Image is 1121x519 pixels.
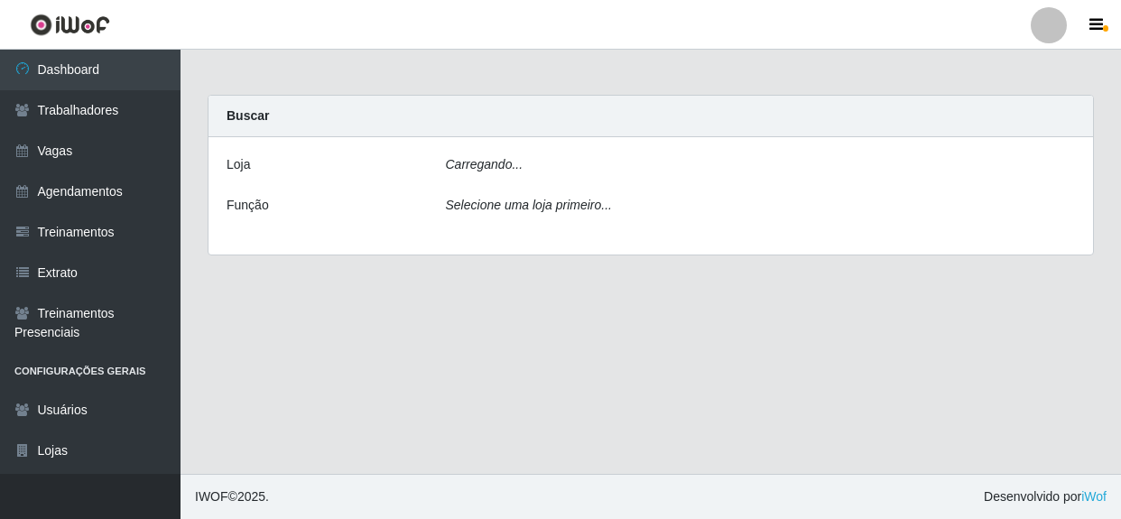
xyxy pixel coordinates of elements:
[227,155,250,174] label: Loja
[984,487,1107,506] span: Desenvolvido por
[195,487,269,506] span: © 2025 .
[1081,489,1107,504] a: iWof
[446,157,523,171] i: Carregando...
[446,198,612,212] i: Selecione uma loja primeiro...
[195,489,228,504] span: IWOF
[227,196,269,215] label: Função
[30,14,110,36] img: CoreUI Logo
[227,108,269,123] strong: Buscar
